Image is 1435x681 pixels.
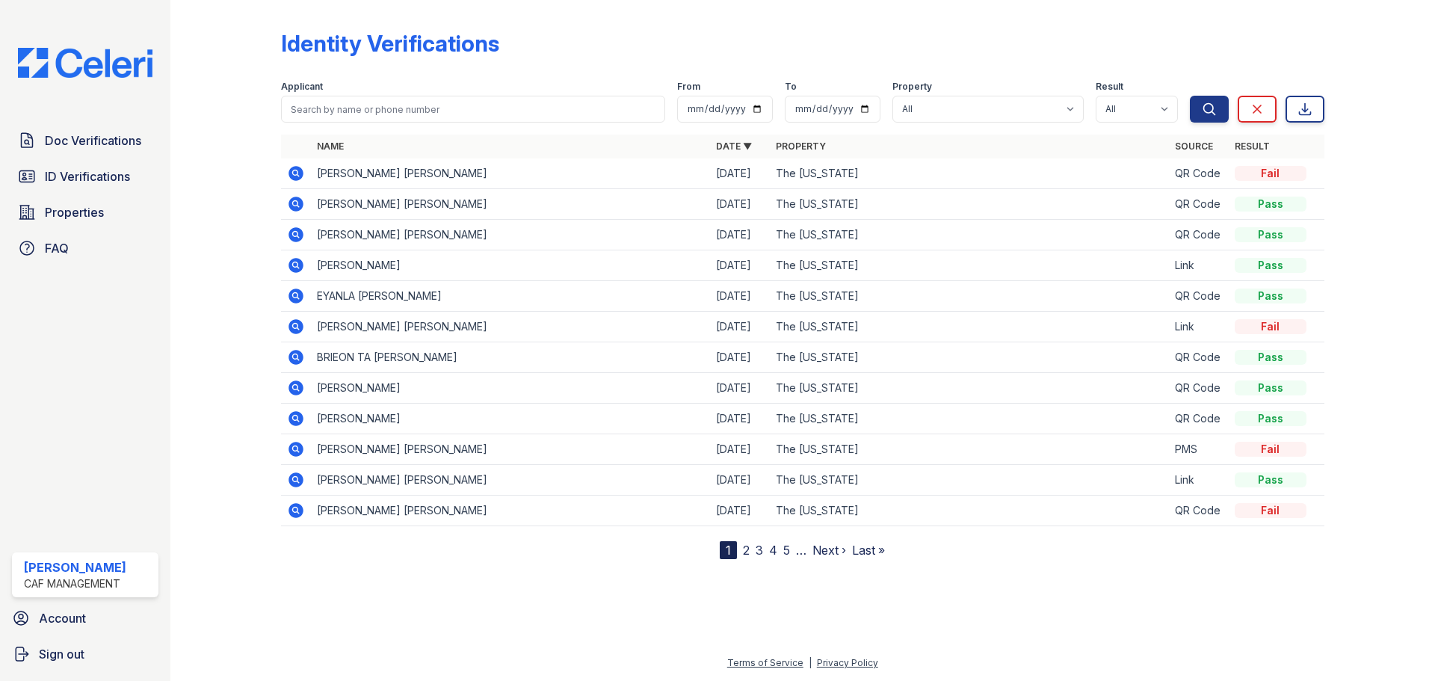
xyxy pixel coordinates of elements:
div: CAF Management [24,576,126,591]
a: Name [317,141,344,152]
td: [DATE] [710,373,770,404]
div: Identity Verifications [281,30,499,57]
td: The [US_STATE] [770,189,1169,220]
a: Terms of Service [727,657,803,668]
td: The [US_STATE] [770,404,1169,434]
td: QR Code [1169,189,1229,220]
td: The [US_STATE] [770,434,1169,465]
div: | [809,657,812,668]
td: [PERSON_NAME] [PERSON_NAME] [311,220,710,250]
td: Link [1169,312,1229,342]
td: QR Code [1169,373,1229,404]
div: Pass [1235,197,1306,212]
td: QR Code [1169,496,1229,526]
td: [DATE] [710,158,770,189]
div: Pass [1235,258,1306,273]
td: QR Code [1169,158,1229,189]
div: Fail [1235,442,1306,457]
td: [PERSON_NAME] [PERSON_NAME] [311,158,710,189]
span: Doc Verifications [45,132,141,150]
td: [DATE] [710,404,770,434]
td: The [US_STATE] [770,158,1169,189]
span: … [796,541,806,559]
a: Date ▼ [716,141,752,152]
div: Pass [1235,227,1306,242]
td: [DATE] [710,189,770,220]
div: 1 [720,541,737,559]
td: [PERSON_NAME] [PERSON_NAME] [311,312,710,342]
td: [DATE] [710,496,770,526]
label: To [785,81,797,93]
td: PMS [1169,434,1229,465]
div: Pass [1235,289,1306,303]
td: [PERSON_NAME] [PERSON_NAME] [311,496,710,526]
a: Properties [12,197,158,227]
td: [DATE] [710,434,770,465]
td: The [US_STATE] [770,342,1169,373]
td: The [US_STATE] [770,220,1169,250]
span: Sign out [39,645,84,663]
div: Pass [1235,411,1306,426]
a: ID Verifications [12,161,158,191]
label: Property [892,81,932,93]
td: [PERSON_NAME] [PERSON_NAME] [311,189,710,220]
a: Next › [812,543,846,558]
label: From [677,81,700,93]
td: [PERSON_NAME] [311,404,710,434]
td: The [US_STATE] [770,373,1169,404]
td: [DATE] [710,465,770,496]
td: BRIEON TA [PERSON_NAME] [311,342,710,373]
td: The [US_STATE] [770,312,1169,342]
td: QR Code [1169,220,1229,250]
td: [DATE] [710,220,770,250]
td: [DATE] [710,281,770,312]
td: QR Code [1169,404,1229,434]
a: Result [1235,141,1270,152]
td: QR Code [1169,342,1229,373]
td: [DATE] [710,250,770,281]
a: 3 [756,543,763,558]
div: Pass [1235,350,1306,365]
a: FAQ [12,233,158,263]
div: Pass [1235,380,1306,395]
td: The [US_STATE] [770,281,1169,312]
td: [DATE] [710,312,770,342]
td: The [US_STATE] [770,465,1169,496]
td: [PERSON_NAME] [PERSON_NAME] [311,465,710,496]
a: 4 [769,543,777,558]
a: Doc Verifications [12,126,158,155]
label: Applicant [281,81,323,93]
div: Fail [1235,166,1306,181]
div: Fail [1235,503,1306,518]
img: CE_Logo_Blue-a8612792a0a2168367f1c8372b55b34899dd931a85d93a1a3d3e32e68fde9ad4.png [6,48,164,78]
td: The [US_STATE] [770,250,1169,281]
span: FAQ [45,239,69,257]
span: Properties [45,203,104,221]
span: ID Verifications [45,167,130,185]
td: EYANLA [PERSON_NAME] [311,281,710,312]
input: Search by name or phone number [281,96,665,123]
td: QR Code [1169,281,1229,312]
td: Link [1169,465,1229,496]
td: [PERSON_NAME] [311,250,710,281]
a: 2 [743,543,750,558]
a: Property [776,141,826,152]
div: [PERSON_NAME] [24,558,126,576]
a: Sign out [6,639,164,669]
td: [PERSON_NAME] [PERSON_NAME] [311,434,710,465]
div: Fail [1235,319,1306,334]
a: Last » [852,543,885,558]
a: Privacy Policy [817,657,878,668]
span: Account [39,609,86,627]
label: Result [1096,81,1123,93]
td: The [US_STATE] [770,496,1169,526]
td: [PERSON_NAME] [311,373,710,404]
div: Pass [1235,472,1306,487]
td: [DATE] [710,342,770,373]
a: Account [6,603,164,633]
a: 5 [783,543,790,558]
a: Source [1175,141,1213,152]
td: Link [1169,250,1229,281]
